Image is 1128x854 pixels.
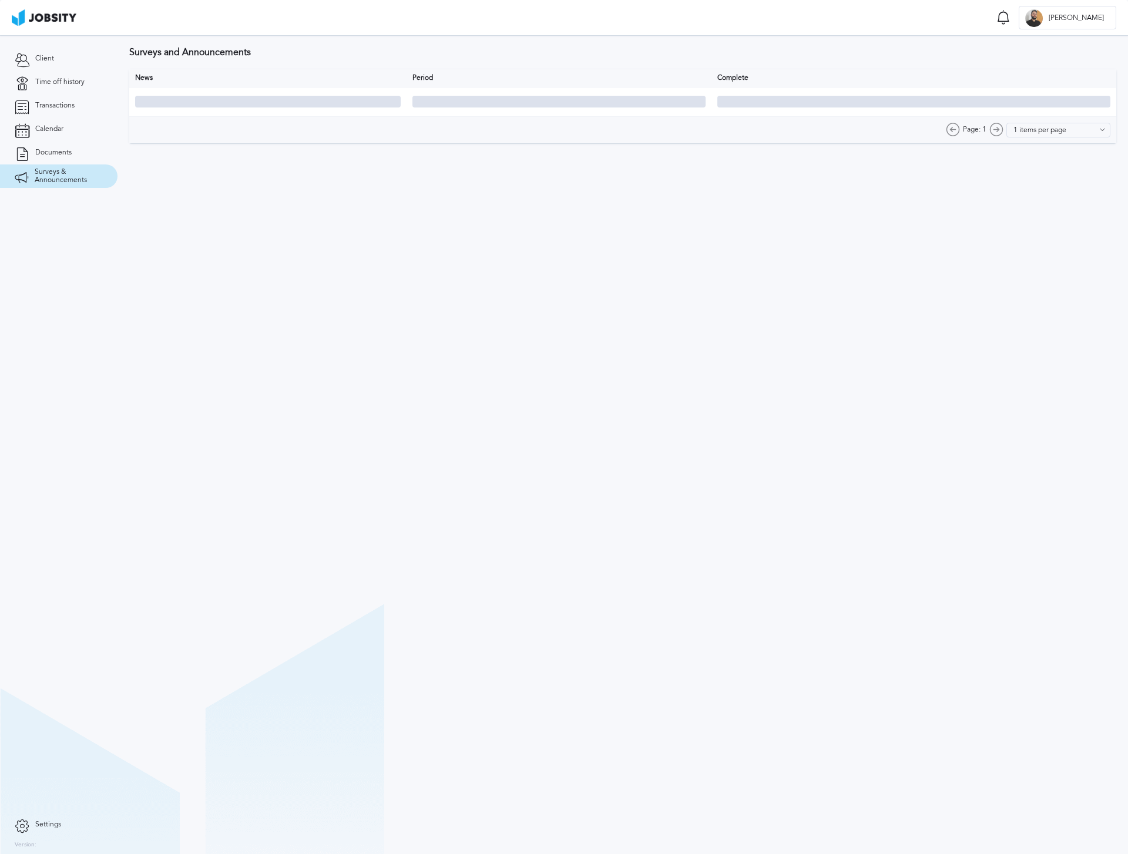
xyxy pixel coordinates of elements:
[35,125,63,133] span: Calendar
[963,126,986,134] span: Page: 1
[35,55,54,63] span: Client
[35,78,85,86] span: Time off history
[407,69,711,87] th: Period
[35,149,72,157] span: Documents
[12,9,76,26] img: ab4bad089aa723f57921c736e9817d99.png
[35,168,103,184] span: Surveys & Announcements
[15,842,36,849] label: Version:
[129,47,1116,58] h3: Surveys and Announcements
[1025,9,1043,27] div: J
[711,69,1116,87] th: Complete
[35,821,61,829] span: Settings
[1043,14,1110,22] span: [PERSON_NAME]
[35,102,75,110] span: Transactions
[1019,6,1116,29] button: J[PERSON_NAME]
[129,69,407,87] th: News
